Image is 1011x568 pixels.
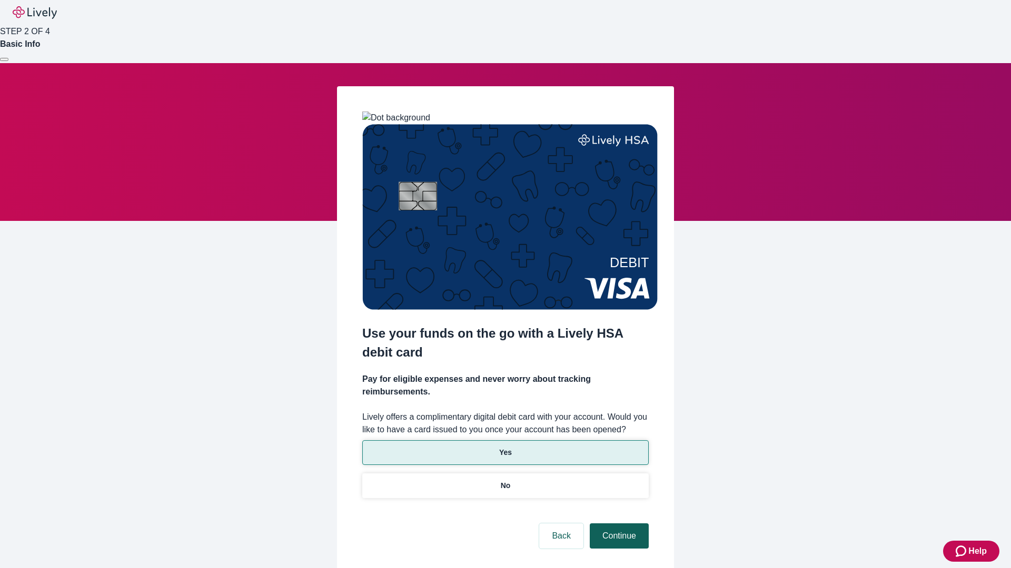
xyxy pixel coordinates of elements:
[362,111,430,124] img: Dot background
[362,411,649,436] label: Lively offers a complimentary digital debit card with your account. Would you like to have a card...
[499,447,512,458] p: Yes
[539,523,583,549] button: Back
[13,6,57,19] img: Lively
[362,324,649,362] h2: Use your funds on the go with a Lively HSA debit card
[956,545,968,557] svg: Zendesk support icon
[943,541,999,562] button: Zendesk support iconHelp
[362,124,658,310] img: Debit card
[968,545,987,557] span: Help
[501,480,511,491] p: No
[362,373,649,398] h4: Pay for eligible expenses and never worry about tracking reimbursements.
[362,473,649,498] button: No
[362,440,649,465] button: Yes
[590,523,649,549] button: Continue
